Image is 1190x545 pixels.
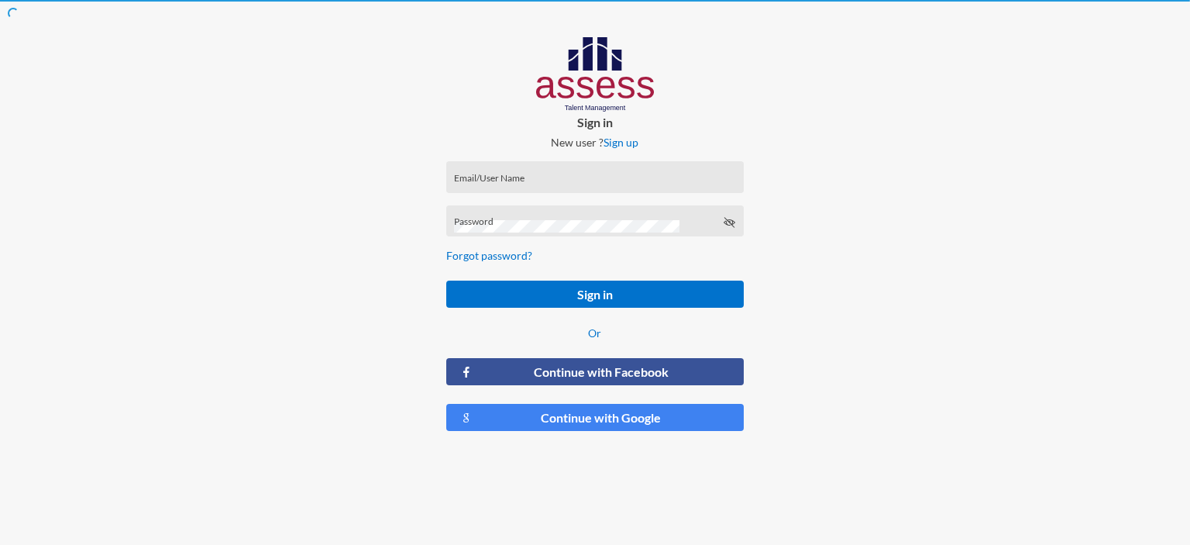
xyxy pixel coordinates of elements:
p: Or [446,326,744,340]
p: New user ? [434,136,756,149]
button: Sign in [446,281,744,308]
a: Forgot password? [446,249,532,262]
button: Continue with Facebook [446,358,744,385]
p: Sign in [434,115,756,129]
button: Continue with Google [446,404,744,431]
a: Sign up [604,136,638,149]
img: AssessLogoo.svg [536,37,655,112]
